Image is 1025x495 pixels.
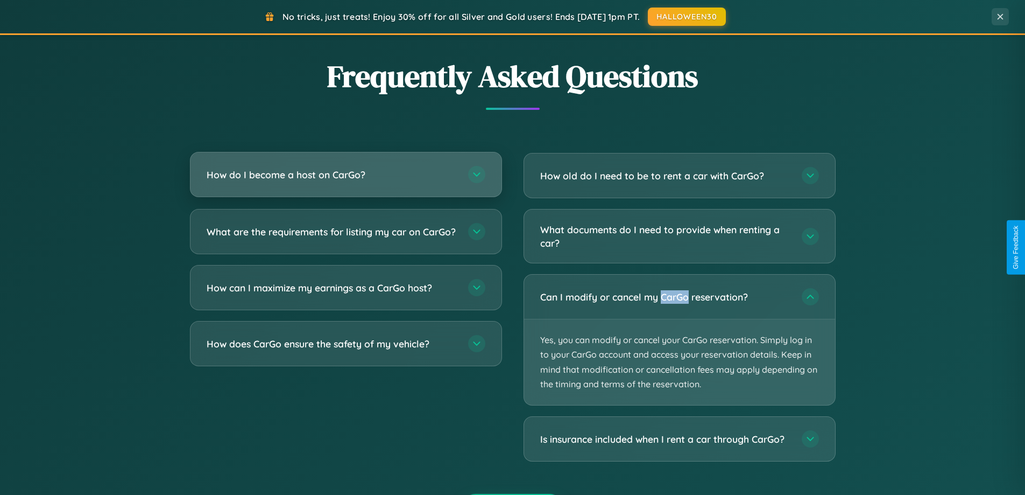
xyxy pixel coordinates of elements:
h3: How old do I need to be to rent a car with CarGo? [540,169,791,183]
h3: How does CarGo ensure the safety of my vehicle? [207,337,457,351]
p: Yes, you can modify or cancel your CarGo reservation. Simply log in to your CarGo account and acc... [524,319,835,405]
h2: Frequently Asked Questions [190,55,836,97]
span: No tricks, just treats! Enjoy 30% off for all Silver and Gold users! Ends [DATE] 1pm PT. [282,11,640,22]
h3: Is insurance included when I rent a car through CarGo? [540,433,791,446]
h3: What documents do I need to provide when renting a car? [540,223,791,249]
h3: What are the requirements for listing my car on CarGo? [207,225,457,239]
button: HALLOWEEN30 [648,8,726,26]
h3: How do I become a host on CarGo? [207,168,457,182]
h3: How can I maximize my earnings as a CarGo host? [207,281,457,295]
h3: Can I modify or cancel my CarGo reservation? [540,290,791,304]
div: Give Feedback [1012,226,1020,269]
